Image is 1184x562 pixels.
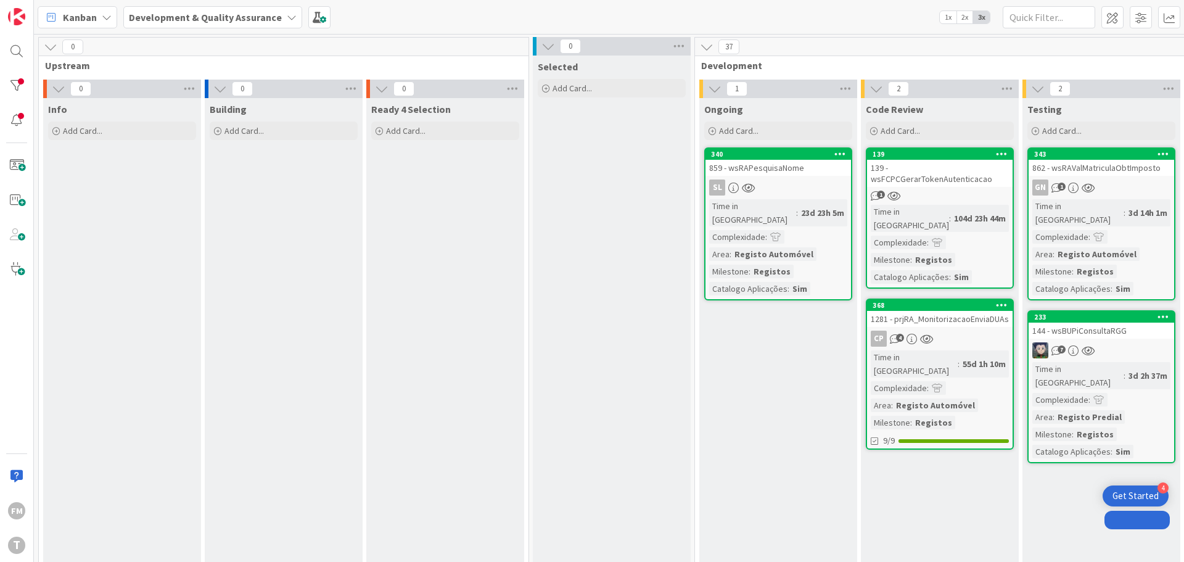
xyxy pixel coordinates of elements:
div: 340859 - wsRAPesquisaNome [705,149,851,176]
span: : [765,230,767,244]
div: Complexidade [709,230,765,244]
span: Building [210,103,247,115]
span: Info [48,103,67,115]
div: 859 - wsRAPesquisaNome [705,160,851,176]
span: : [1124,206,1125,220]
span: 2 [1050,81,1071,96]
span: Testing [1027,103,1062,115]
div: Sim [951,270,972,284]
div: Registo Predial [1054,410,1125,424]
span: : [891,399,893,412]
div: Sim [789,282,810,295]
span: 1 [1058,183,1066,191]
span: Add Card... [63,125,102,136]
div: Catalogo Aplicações [1032,445,1111,458]
span: 0 [70,81,91,96]
span: 0 [393,81,414,96]
div: Complexidade [1032,230,1088,244]
span: 1 [726,81,747,96]
div: 233 [1034,313,1174,321]
div: 144 - wsBUPiConsultaRGG [1029,323,1174,339]
span: : [749,265,750,278]
span: Add Card... [386,125,425,136]
span: Add Card... [719,125,758,136]
span: 2 [888,81,909,96]
div: Complexidade [1032,393,1088,407]
span: 4 [896,334,904,342]
img: Visit kanbanzone.com [8,8,25,25]
div: Registo Automóvel [731,247,816,261]
span: 7 [1058,345,1066,353]
div: Time in [GEOGRAPHIC_DATA] [1032,362,1124,389]
div: 343862 - wsRAValMatriculaObtImposto [1029,149,1174,176]
span: : [927,236,929,249]
div: 343 [1029,149,1174,160]
div: Get Started [1112,490,1159,502]
span: : [949,270,951,284]
span: : [1072,428,1074,441]
div: Registos [912,253,955,267]
div: 139 [867,149,1013,160]
div: Milestone [1032,265,1072,278]
span: : [1111,282,1112,295]
div: Catalogo Aplicações [871,270,949,284]
div: Open Get Started checklist, remaining modules: 4 [1103,486,1169,506]
div: 343 [1034,150,1174,159]
div: Milestone [709,265,749,278]
div: Sim [1112,445,1133,458]
span: Upstream [45,59,513,72]
div: Registo Automóvel [893,399,978,412]
span: 1x [940,11,956,23]
span: Ongoing [704,103,743,115]
span: : [958,357,960,371]
div: Registos [912,416,955,429]
div: Time in [GEOGRAPHIC_DATA] [1032,199,1124,226]
div: Sim [1112,282,1133,295]
div: 23d 23h 5m [798,206,847,220]
span: : [1088,393,1090,407]
b: Development & Quality Assurance [129,11,282,23]
div: Complexidade [871,381,927,395]
div: Milestone [871,416,910,429]
div: 340 [711,150,851,159]
span: : [1072,265,1074,278]
div: Area [1032,247,1053,261]
span: Add Card... [224,125,264,136]
span: Kanban [63,10,97,25]
span: Ready 4 Selection [371,103,451,115]
span: 0 [560,39,581,54]
div: 368 [873,301,1013,310]
div: Area [709,247,730,261]
span: 3x [973,11,990,23]
div: Registos [1074,428,1117,441]
span: Add Card... [553,83,592,94]
span: : [1088,230,1090,244]
div: LS [1029,342,1174,358]
div: Catalogo Aplicações [1032,282,1111,295]
div: 139139 - wsFCPCGerarTokenAutenticacao [867,149,1013,187]
span: : [910,416,912,429]
div: Time in [GEOGRAPHIC_DATA] [709,199,796,226]
span: Code Review [866,103,923,115]
div: SL [709,180,725,196]
div: 862 - wsRAValMatriculaObtImposto [1029,160,1174,176]
span: : [1053,247,1054,261]
div: 139 [873,150,1013,159]
div: 139 - wsFCPCGerarTokenAutenticacao [867,160,1013,187]
span: : [927,381,929,395]
div: 4 [1157,482,1169,494]
span: 0 [232,81,253,96]
div: Registo Automóvel [1054,247,1140,261]
div: 3d 14h 1m [1125,206,1170,220]
div: Milestone [871,253,910,267]
div: Area [1032,410,1053,424]
div: FM [8,502,25,519]
span: : [1111,445,1112,458]
div: T [8,537,25,554]
img: LS [1032,342,1048,358]
span: : [949,212,951,225]
span: 9/9 [883,434,895,447]
span: 37 [718,39,739,54]
span: Selected [538,60,578,73]
span: Add Card... [881,125,920,136]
